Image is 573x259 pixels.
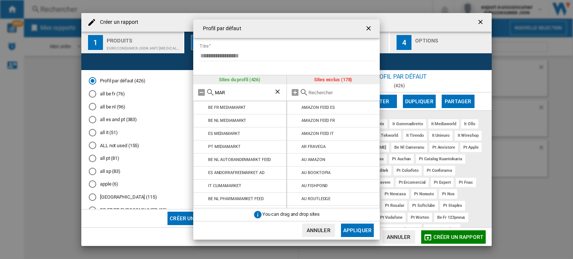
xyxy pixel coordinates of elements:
[301,131,334,136] div: AMAZON FEED IT
[262,211,320,217] span: You can drag and drop sites
[208,144,241,149] div: PT MEDIAMARKT
[301,144,325,149] div: AR FRAVEGA
[208,183,241,188] div: IT CLIMAMARKET
[208,105,246,110] div: BE FR MEDIAMARKT
[309,90,376,95] input: Rechercher
[302,224,335,237] button: Annuler
[341,224,374,237] button: Appliquer
[301,118,335,123] div: AMAZON FEED FR
[208,157,271,162] div: BE NL AUTOBANDENMARKT FEED
[208,196,264,201] div: BE NL PHARMAMARKET FEED
[199,25,241,32] h4: Profil par défaut
[301,170,331,175] div: AU BOOKTOPIA
[301,196,331,201] div: AU ROUTLEDGE
[215,90,274,95] input: Rechercher
[197,88,206,97] md-icon: Tout retirer
[287,75,380,84] div: Sites exclus (178)
[301,183,328,188] div: AU FISHPOND
[301,105,335,110] div: AMAZON FEED ES
[274,88,283,97] ng-md-icon: Effacer la recherche
[208,170,264,175] div: ES ANDORRAFREEMARKET AD
[208,131,240,136] div: ES MEDIAMARKT
[193,75,286,84] div: Sites du profil (426)
[365,25,374,34] ng-md-icon: getI18NText('BUTTONS.CLOSE_DIALOG')
[291,88,300,97] md-icon: Tout ajouter
[301,157,325,162] div: AU AMAZON
[208,118,246,123] div: BE NL MEDIAMARKT
[362,21,377,36] button: getI18NText('BUTTONS.CLOSE_DIALOG')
